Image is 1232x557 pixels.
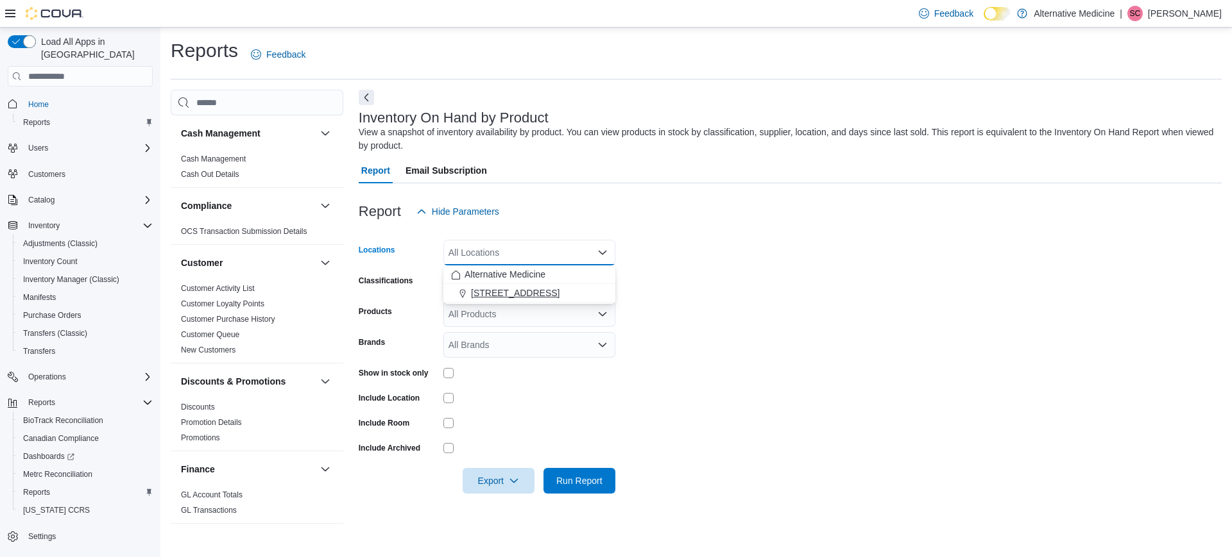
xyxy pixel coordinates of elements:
a: GL Account Totals [181,490,243,499]
span: Purchase Orders [23,310,81,320]
div: Finance [171,487,343,523]
span: Reports [18,485,153,500]
div: Choose from the following options [443,265,615,303]
button: Catalog [3,191,158,209]
label: Locations [359,245,395,255]
span: Customer Loyalty Points [181,299,264,309]
span: Home [23,96,153,112]
span: Cash Out Details [181,169,239,179]
span: Customer Activity List [181,283,255,294]
span: BioTrack Reconciliation [23,415,103,426]
button: Adjustments (Classic) [13,235,158,253]
span: Run Report [556,474,603,487]
span: Alternative Medicine [465,268,545,281]
button: Cash Management [318,126,333,141]
a: Metrc Reconciliation [18,467,98,482]
a: Discounts [181,403,215,412]
span: [STREET_ADDRESS] [471,287,560,299]
label: Include Location [359,393,420,403]
a: Dashboards [13,447,158,465]
button: Customer [181,256,315,269]
span: Users [28,143,48,153]
span: GL Transactions [181,505,237,515]
span: Manifests [18,290,153,305]
a: Promotion Details [181,418,242,427]
span: Home [28,99,49,110]
span: Settings [28,531,56,542]
a: Customer Purchase History [181,315,275,324]
button: Reports [23,395,60,410]
button: Inventory [23,218,65,233]
span: Feedback [934,7,973,20]
a: Promotions [181,433,220,442]
span: Discounts [181,402,215,412]
span: Reports [28,397,55,408]
span: Purchase Orders [18,308,153,323]
button: Inventory Count [13,253,158,270]
button: Operations [3,368,158,386]
span: Promotion Details [181,417,242,428]
span: [US_STATE] CCRS [23,505,90,515]
span: Manifests [23,292,56,303]
p: Alternative Medicine [1034,6,1115,21]
a: Inventory Count [18,254,83,269]
span: Transfers (Classic) [18,326,153,341]
label: Include Archived [359,443,420,453]
span: Catalog [28,195,55,205]
a: Manifests [18,290,61,305]
a: Cash Management [181,154,246,163]
button: Inventory Manager (Classic) [13,270,158,288]
span: Dashboards [23,451,74,461]
a: New Customers [181,345,235,354]
a: OCS Transaction Submission Details [181,227,307,236]
span: Report [361,158,390,183]
span: Metrc Reconciliation [18,467,153,482]
button: Open list of options [597,309,608,319]
span: Washington CCRS [18,503,153,518]
span: Customers [23,166,153,182]
span: Feedback [266,48,305,61]
span: Reports [23,395,153,410]
span: Transfers [18,344,153,359]
button: Inventory [3,217,158,235]
span: BioTrack Reconciliation [18,413,153,428]
a: Transfers (Classic) [18,326,92,341]
button: [US_STATE] CCRS [13,501,158,519]
a: Reports [18,115,55,130]
div: Discounts & Promotions [171,399,343,451]
button: Customer [318,255,333,270]
button: Discounts & Promotions [181,375,315,388]
a: Feedback [246,42,311,67]
span: Reports [23,487,50,497]
span: Reports [18,115,153,130]
span: GL Account Totals [181,490,243,500]
a: Customer Activity List [181,284,255,293]
a: Customers [23,167,71,182]
div: Steven Cross [1127,6,1143,21]
h3: Compliance [181,199,232,212]
span: Dashboards [18,449,153,464]
button: Alternative Medicine [443,265,615,284]
p: | [1120,6,1122,21]
h3: Inventory On Hand by Product [359,110,549,126]
button: Reports [13,483,158,501]
span: Cash Management [181,154,246,164]
button: [STREET_ADDRESS] [443,284,615,303]
div: View a snapshot of inventory availability by product. You can view products in stock by classific... [359,126,1215,153]
button: Compliance [181,199,315,212]
a: Customer Queue [181,330,239,339]
span: Canadian Compliance [18,431,153,446]
a: [US_STATE] CCRS [18,503,95,518]
span: Reports [23,117,50,128]
a: Reports [18,485,55,500]
span: Metrc Reconciliation [23,469,92,479]
button: Transfers [13,342,158,360]
span: Inventory [23,218,153,233]
span: Export [470,468,527,494]
span: Operations [28,372,66,382]
a: Feedback [914,1,979,26]
h3: Finance [181,463,215,476]
button: Metrc Reconciliation [13,465,158,483]
label: Include Room [359,418,409,428]
button: BioTrack Reconciliation [13,412,158,429]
